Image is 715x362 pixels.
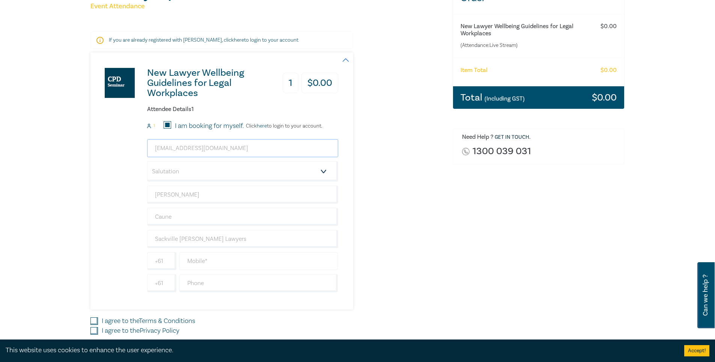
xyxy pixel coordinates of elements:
a: Get in touch [495,134,529,141]
h6: $ 0.00 [601,67,617,74]
h3: New Lawyer Wellbeing Guidelines for Legal Workplaces [147,68,271,98]
span: Can we help ? [702,267,709,324]
label: I agree to the [102,316,195,326]
a: here [257,123,267,129]
input: Attendee Email* [147,139,338,157]
a: Terms & Conditions [139,317,195,325]
p: If you are already registered with [PERSON_NAME], click to login to your account [109,36,335,44]
a: 1300 039 031 [473,146,531,156]
input: Last Name* [147,208,338,226]
input: Phone [179,274,338,292]
p: Click to login to your account. [244,123,322,129]
input: Mobile* [179,252,338,270]
input: First Name* [147,186,338,204]
label: I agree to the [102,326,179,336]
small: (Attendance: Live Stream ) [461,42,587,49]
a: Privacy Policy [140,326,179,335]
label: I am booking for myself. [175,121,244,131]
input: +61 [147,274,176,292]
button: Accept cookies [684,345,709,356]
h6: New Lawyer Wellbeing Guidelines for Legal Workplaces [461,23,587,37]
input: Company [147,230,338,248]
a: here [234,37,244,44]
h6: Attendee Details 1 [147,106,338,113]
img: New Lawyer Wellbeing Guidelines for Legal Workplaces [105,68,135,98]
h3: $ 0.00 [301,73,338,93]
h3: 1 [283,73,298,93]
h6: $ 0.00 [601,23,617,30]
h3: $ 0.00 [592,93,617,102]
h5: Event Attendance [90,2,444,11]
input: +61 [147,252,176,270]
h6: Item Total [461,67,488,74]
h6: Need Help ? . [462,134,619,141]
div: This website uses cookies to enhance the user experience. [6,345,673,355]
small: (Including GST) [485,95,525,102]
h3: Total [461,93,525,102]
small: 1 [154,123,155,129]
